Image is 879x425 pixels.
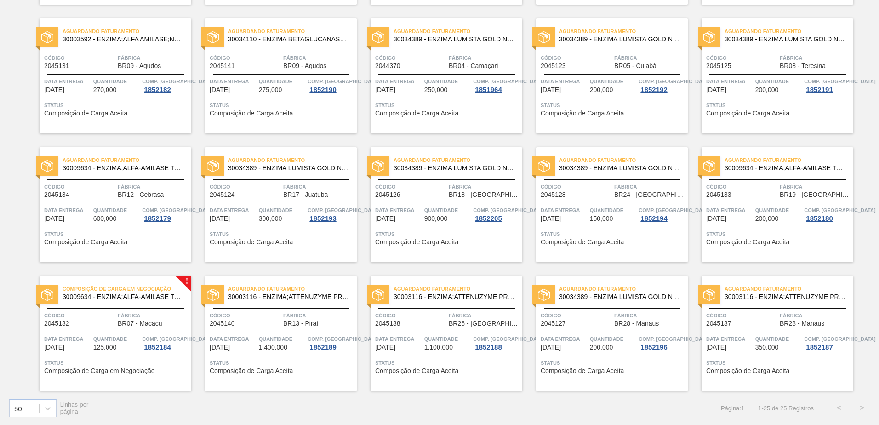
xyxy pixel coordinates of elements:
[375,358,520,368] span: Status
[93,334,140,344] span: Quantidade
[541,358,685,368] span: Status
[639,206,685,222] a: Comp. [GEOGRAPHIC_DATA]1852194
[375,239,458,246] span: Composição de Carga Aceita
[210,230,354,239] span: Status
[394,284,522,293] span: Aguardando Faturamento
[541,344,561,351] span: 14/11/2025
[308,334,354,351] a: Comp. [GEOGRAPHIC_DATA]1852189
[357,18,522,133] a: statusAguardando Faturamento30034389 - ENZIMA LUMISTA GOLD NOVONESIS 25KGCódigo2044370FábricaBR04...
[210,191,235,198] span: 2045124
[706,63,731,69] span: 2045125
[394,293,515,300] span: 30003116 - ENZIMA;ATTENUZYME PRO;NOVOZYMES;
[706,101,851,110] span: Status
[375,320,400,327] span: 2045138
[191,276,357,391] a: statusAguardando Faturamento30003116 - ENZIMA;ATTENUZYME PRO;NOVOZYMES;Código2045140FábricaBR13 -...
[394,27,522,36] span: Aguardando Faturamento
[14,404,22,412] div: 50
[639,77,685,93] a: Comp. [GEOGRAPHIC_DATA]1852192
[424,206,471,215] span: Quantidade
[118,320,162,327] span: BR07 - Macacu
[210,368,293,374] span: Composição de Carga Aceita
[559,36,680,43] span: 30034389 - ENZIMA LUMISTA GOLD NOVONESIS 25KG
[375,334,422,344] span: Data Entrega
[755,86,779,93] span: 200,000
[44,182,115,191] span: Código
[725,284,853,293] span: Aguardando Faturamento
[541,230,685,239] span: Status
[449,191,520,198] span: BR18 - Pernambuco
[688,18,853,133] a: statusAguardando Faturamento30034389 - ENZIMA LUMISTA GOLD NOVONESIS 25KGCódigo2045125FábricaBR08...
[639,344,669,351] div: 1852196
[590,215,613,222] span: 150,000
[706,53,777,63] span: Código
[142,86,172,93] div: 1852182
[375,182,446,191] span: Código
[541,63,566,69] span: 2045123
[703,289,715,301] img: status
[706,206,753,215] span: Data Entrega
[308,215,338,222] div: 1852193
[210,344,230,351] span: 22/10/2025
[118,63,161,69] span: BR09 - Agudos
[706,358,851,368] span: Status
[755,215,779,222] span: 200,000
[44,215,64,222] span: 18/10/2025
[639,215,669,222] div: 1852194
[706,191,731,198] span: 2045133
[725,165,846,172] span: 30009634 - ENZIMA;ALFA-AMILASE TERMOESTÁVEL;TERMAMY
[44,77,91,86] span: Data Entrega
[26,18,191,133] a: statusAguardando Faturamento30003592 - ENZIMA;ALFA AMILASE;NAO TERMOESTAVEL BANCódigo2045131Fábri...
[44,334,91,344] span: Data Entrega
[44,86,64,93] span: 16/10/2025
[375,344,395,351] span: 30/10/2025
[259,215,282,222] span: 300,000
[828,396,850,419] button: <
[780,53,851,63] span: Fábrica
[210,182,281,191] span: Código
[308,86,338,93] div: 1852190
[118,191,164,198] span: BR12 - Cebrasa
[541,53,612,63] span: Código
[308,344,338,351] div: 1852189
[473,334,520,351] a: Comp. [GEOGRAPHIC_DATA]1852188
[804,77,875,86] span: Comp. Carga
[688,147,853,262] a: statusAguardando Faturamento30009634 - ENZIMA;ALFA-AMILASE TERMOESTÁVEL;TERMAMYCódigo2045133Fábri...
[210,320,235,327] span: 2045140
[473,344,503,351] div: 1852188
[639,77,710,86] span: Comp. Carga
[614,182,685,191] span: Fábrica
[559,284,688,293] span: Aguardando Faturamento
[372,160,384,172] img: status
[207,31,219,43] img: status
[207,160,219,172] img: status
[259,77,306,86] span: Quantidade
[590,344,613,351] span: 200,000
[755,77,802,86] span: Quantidade
[375,86,395,93] span: 17/10/2025
[804,77,851,93] a: Comp. [GEOGRAPHIC_DATA]1852191
[541,311,612,320] span: Código
[308,206,354,222] a: Comp. [GEOGRAPHIC_DATA]1852193
[44,206,91,215] span: Data Entrega
[210,206,257,215] span: Data Entrega
[639,206,710,215] span: Comp. Carga
[375,110,458,117] span: Composição de Carga Aceita
[44,101,189,110] span: Status
[228,36,349,43] span: 30034110 - ENZIMA BETAGLUCANASE ULTRAFLO PRIME
[755,206,802,215] span: Quantidade
[804,206,875,215] span: Comp. Carga
[424,77,471,86] span: Quantidade
[283,320,318,327] span: BR13 - Piraí
[522,18,688,133] a: statusAguardando Faturamento30034389 - ENZIMA LUMISTA GOLD NOVONESIS 25KGCódigo2045123FábricaBR05...
[142,206,213,215] span: Comp. Carga
[706,239,789,246] span: Composição de Carga Aceita
[357,147,522,262] a: statusAguardando Faturamento30034389 - ENZIMA LUMISTA GOLD NOVONESIS 25KGCódigo2045126FábricaBR18...
[93,77,140,86] span: Quantidade
[590,206,637,215] span: Quantidade
[614,63,656,69] span: BR05 - Cuiabá
[142,334,189,351] a: Comp. [GEOGRAPHIC_DATA]1852184
[538,160,550,172] img: status
[541,86,561,93] span: 18/10/2025
[63,155,191,165] span: Aguardando Faturamento
[308,334,379,344] span: Comp. Carga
